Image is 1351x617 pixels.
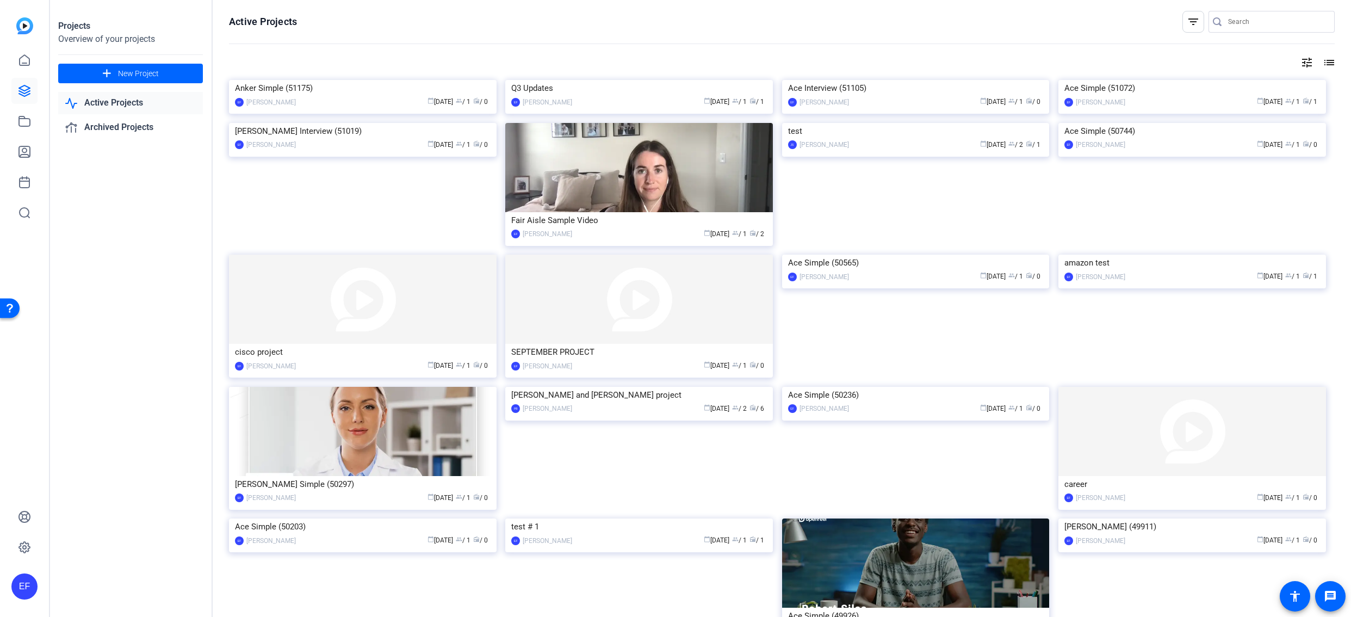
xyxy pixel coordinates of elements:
[511,230,520,238] div: EF
[456,536,470,544] span: / 1
[980,140,987,147] span: calendar_today
[1008,404,1015,411] span: group
[788,255,1044,271] div: Ace Simple (50565)
[511,212,767,229] div: Fair Aisle Sample Video
[1026,273,1040,280] span: / 0
[1322,56,1335,69] mat-icon: list
[1026,141,1040,149] span: / 1
[427,536,453,544] span: [DATE]
[246,97,296,108] div: [PERSON_NAME]
[456,362,470,369] span: / 1
[1008,141,1023,149] span: / 2
[1076,492,1125,503] div: [PERSON_NAME]
[1064,476,1320,492] div: career
[456,97,462,104] span: group
[1288,590,1302,603] mat-icon: accessibility
[1303,97,1309,104] span: radio
[118,68,159,79] span: New Project
[1257,536,1263,542] span: calendar_today
[246,361,296,372] div: [PERSON_NAME]
[1303,140,1309,147] span: radio
[1285,98,1300,106] span: / 1
[235,536,244,545] div: EF
[1064,123,1320,139] div: Ace Simple (50744)
[511,80,767,96] div: Q3 Updates
[523,535,572,546] div: [PERSON_NAME]
[473,97,480,104] span: radio
[58,33,203,46] div: Overview of your projects
[980,141,1006,149] span: [DATE]
[235,98,244,107] div: EF
[704,361,710,368] span: calendar_today
[1076,139,1125,150] div: [PERSON_NAME]
[788,387,1044,403] div: Ace Simple (50236)
[1008,140,1015,147] span: group
[704,97,710,104] span: calendar_today
[473,494,488,502] span: / 0
[235,362,244,371] div: EF
[511,519,767,535] div: test # 1
[732,536,747,544] span: / 1
[1285,536,1292,542] span: group
[800,139,849,150] div: [PERSON_NAME]
[473,536,480,542] span: radio
[980,97,987,104] span: calendar_today
[732,97,739,104] span: group
[1026,404,1032,411] span: radio
[523,361,572,372] div: [PERSON_NAME]
[427,494,453,502] span: [DATE]
[1257,273,1282,280] span: [DATE]
[1064,273,1073,281] div: EF
[732,361,739,368] span: group
[1285,97,1292,104] span: group
[1026,98,1040,106] span: / 0
[523,229,572,239] div: [PERSON_NAME]
[235,519,491,535] div: Ace Simple (50203)
[788,98,797,107] div: EF
[800,403,849,414] div: [PERSON_NAME]
[235,476,491,492] div: [PERSON_NAME] Simple (50297)
[1008,273,1023,280] span: / 1
[473,362,488,369] span: / 0
[511,98,520,107] div: EF
[1285,494,1300,502] span: / 1
[427,140,434,147] span: calendar_today
[704,536,729,544] span: [DATE]
[1257,140,1263,147] span: calendar_today
[473,141,488,149] span: / 0
[732,362,747,369] span: / 1
[427,98,453,106] span: [DATE]
[427,141,453,149] span: [DATE]
[246,535,296,546] div: [PERSON_NAME]
[704,404,710,411] span: calendar_today
[456,536,462,542] span: group
[1303,536,1309,542] span: radio
[456,494,470,502] span: / 1
[749,362,764,369] span: / 0
[246,139,296,150] div: [PERSON_NAME]
[1064,98,1073,107] div: EF
[1008,97,1015,104] span: group
[732,405,747,412] span: / 2
[1064,80,1320,96] div: Ace Simple (51072)
[58,92,203,114] a: Active Projects
[980,404,987,411] span: calendar_today
[427,97,434,104] span: calendar_today
[749,230,756,236] span: radio
[1064,255,1320,271] div: amazon test
[749,405,764,412] span: / 6
[704,230,729,238] span: [DATE]
[749,536,756,542] span: radio
[1064,140,1073,149] div: EF
[704,362,729,369] span: [DATE]
[456,361,462,368] span: group
[749,98,764,106] span: / 1
[235,140,244,149] div: EF
[1076,272,1125,282] div: [PERSON_NAME]
[704,405,729,412] span: [DATE]
[1076,535,1125,546] div: [PERSON_NAME]
[58,64,203,83] button: New Project
[523,97,572,108] div: [PERSON_NAME]
[732,536,739,542] span: group
[473,536,488,544] span: / 0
